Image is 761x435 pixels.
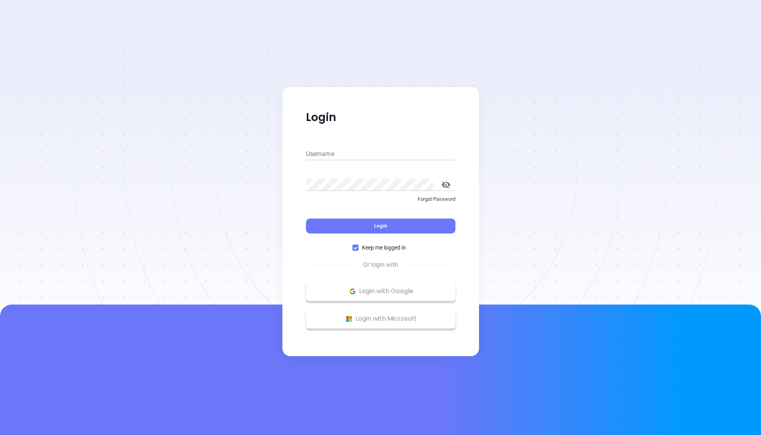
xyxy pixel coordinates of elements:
[437,175,455,194] button: toggle password visibility
[306,195,455,203] p: Forgot Password
[348,286,357,296] img: Google Logo
[306,281,455,301] button: Google Logo Login with Google
[310,313,451,325] p: Login with Microsoft
[344,314,354,324] img: Microsoft Logo
[310,285,451,297] p: Login with Google
[359,243,409,252] span: Keep me logged in
[306,195,455,209] a: Forgot Password
[359,260,402,270] span: Or login with
[306,309,455,329] button: Microsoft Logo Login with Microsoft
[374,222,387,229] span: Login
[306,218,455,233] button: Login
[306,110,455,125] p: Login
